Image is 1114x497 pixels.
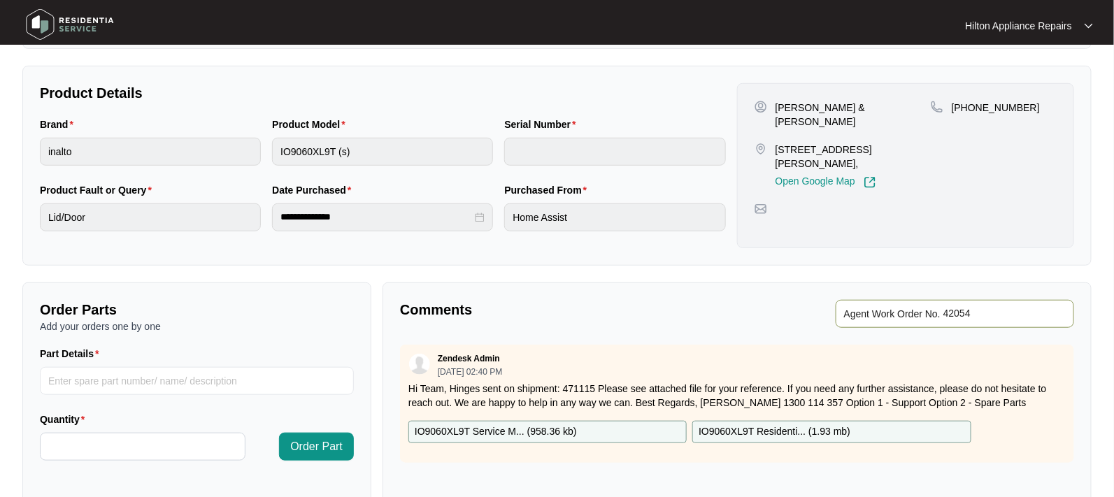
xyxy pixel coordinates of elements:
input: Product Fault or Query [40,203,261,231]
p: Product Details [40,83,726,103]
p: Zendesk Admin [438,353,500,364]
img: user-pin [755,101,767,113]
img: map-pin [755,143,767,155]
label: Serial Number [504,117,581,131]
button: Order Part [279,433,354,461]
label: Date Purchased [272,183,357,197]
input: Date Purchased [280,210,472,224]
label: Brand [40,117,79,131]
img: map-pin [755,203,767,215]
img: residentia service logo [21,3,119,45]
input: Add Agent Work Order No. [943,305,1066,322]
input: Quantity [41,433,245,460]
label: Part Details [40,347,105,361]
input: Purchased From [504,203,725,231]
p: Hi Team, Hinges sent on shipment: 471115 Please see attached file for your reference. If you need... [408,382,1066,410]
span: Agent Work Order No. [844,305,941,322]
p: [DATE] 02:40 PM [438,368,502,376]
p: Comments [400,300,727,319]
input: Product Model [272,138,493,166]
label: Purchased From [504,183,592,197]
img: map-pin [931,101,943,113]
p: [STREET_ADDRESS][PERSON_NAME], [776,143,931,171]
label: Product Fault or Query [40,183,157,197]
p: Order Parts [40,300,354,319]
p: [PHONE_NUMBER] [952,101,1040,115]
p: IO9060XL9T Residenti... ( 1.93 mb ) [699,424,850,440]
a: Open Google Map [776,176,876,189]
img: Link-External [864,176,876,189]
p: [PERSON_NAME] & [PERSON_NAME] [776,101,931,129]
p: IO9060XL9T Service M... ( 958.36 kb ) [415,424,577,440]
label: Product Model [272,117,351,131]
input: Brand [40,138,261,166]
span: Order Part [290,438,343,455]
img: user.svg [409,354,430,375]
input: Part Details [40,367,354,395]
input: Serial Number [504,138,725,166]
p: Add your orders one by one [40,319,354,333]
img: dropdown arrow [1085,22,1093,29]
p: Hilton Appliance Repairs [965,19,1072,33]
label: Quantity [40,412,90,426]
